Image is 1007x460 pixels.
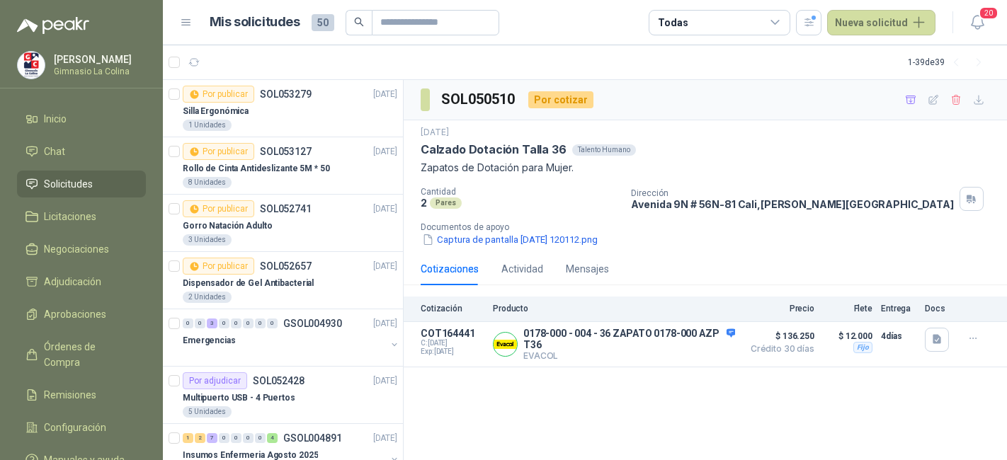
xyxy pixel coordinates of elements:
p: Entrega [881,304,916,314]
div: 5 Unidades [183,406,232,418]
a: Inicio [17,105,146,132]
img: Company Logo [18,52,45,79]
span: Aprobaciones [44,306,106,322]
button: Captura de pantalla [DATE] 120112.png [421,232,599,247]
a: Por adjudicarSOL052428[DATE] Multipuerto USB - 4 Puertos5 Unidades [163,367,403,424]
p: SOL053279 [260,89,312,99]
p: Dirección [631,188,953,198]
div: Talento Humano [572,144,636,156]
span: 20 [979,6,999,20]
p: [DATE] [373,432,397,445]
button: Nueva solicitud [827,10,935,35]
h3: SOL050510 [441,88,517,110]
div: 0 [243,433,254,443]
p: Cotización [421,304,484,314]
p: Calzado Dotación Talla 36 [421,142,567,157]
p: GSOL004891 [283,433,342,443]
div: Pares [430,197,462,209]
a: Aprobaciones [17,301,146,328]
p: [PERSON_NAME] [54,54,142,64]
span: Crédito 30 días [744,345,814,353]
div: 1 [183,433,193,443]
p: 2 [421,197,427,209]
p: SOL053127 [260,146,312,156]
a: Chat [17,138,146,165]
a: Adjudicación [17,268,146,295]
span: 50 [312,14,334,31]
a: Solicitudes [17,171,146,197]
div: Actividad [501,261,543,277]
p: Dispensador de Gel Antibacterial [183,277,314,290]
div: 2 Unidades [183,292,232,303]
div: Por publicar [183,258,254,275]
a: Por publicarSOL052741[DATE] Gorro Natación Adulto3 Unidades [163,195,403,252]
div: 2 [195,433,205,443]
h1: Mis solicitudes [210,12,300,33]
span: search [354,17,364,27]
a: Licitaciones [17,203,146,230]
p: Docs [925,304,953,314]
div: 0 [255,318,266,328]
p: [DATE] [421,126,449,139]
button: 20 [965,10,990,35]
div: 3 [207,318,217,328]
div: 0 [267,318,278,328]
p: SOL052428 [253,376,305,386]
span: Órdenes de Compra [44,339,132,370]
a: Órdenes de Compra [17,333,146,376]
span: Configuración [44,420,106,435]
p: [DATE] [373,145,397,159]
p: COT164441 [421,328,484,339]
p: SOL052741 [260,204,312,214]
div: 1 Unidades [183,120,232,131]
a: Por publicarSOL053279[DATE] Silla Ergonómica1 Unidades [163,80,403,137]
p: Zapatos de Dotación para Mujer. [421,160,990,176]
span: Licitaciones [44,209,96,224]
span: Solicitudes [44,176,93,192]
div: 0 [195,318,205,328]
div: Todas [658,15,688,30]
span: Negociaciones [44,241,109,257]
p: [DATE] [373,317,397,330]
span: C: [DATE] [421,339,484,347]
p: Rollo de Cinta Antideslizante 5M * 50 [183,162,330,176]
p: [DATE] [373,374,397,388]
p: [DATE] [373,260,397,273]
div: 0 [231,318,241,328]
p: Gorro Natación Adulto [183,219,272,233]
span: Remisiones [44,387,96,403]
div: 0 [243,318,254,328]
p: Avenida 9N # 56N-81 Cali , [PERSON_NAME][GEOGRAPHIC_DATA] [631,198,953,210]
img: Company Logo [494,333,517,356]
div: 7 [207,433,217,443]
span: Chat [44,144,65,159]
a: Por publicarSOL053127[DATE] Rollo de Cinta Antideslizante 5M * 508 Unidades [163,137,403,195]
p: [DATE] [373,202,397,216]
div: Por adjudicar [183,372,247,389]
p: Precio [744,304,814,314]
a: Configuración [17,414,146,441]
p: Flete [823,304,872,314]
p: [DATE] [373,88,397,101]
div: 4 [267,433,278,443]
div: Cotizaciones [421,261,479,277]
p: Emergencias [183,334,236,347]
p: $ 12.000 [823,328,872,345]
p: EVACOL [523,350,735,361]
p: Multipuerto USB - 4 Puertos [183,391,295,405]
span: Inicio [44,111,67,127]
p: 4 días [881,328,916,345]
a: Negociaciones [17,236,146,263]
p: SOL052657 [260,261,312,271]
div: 1 - 39 de 39 [908,51,990,74]
p: Documentos de apoyo [421,222,1001,232]
div: 3 Unidades [183,234,232,246]
p: GSOL004930 [283,318,342,328]
div: 0 [219,318,229,328]
p: Silla Ergonómica [183,105,249,118]
div: Mensajes [566,261,609,277]
div: 0 [255,433,266,443]
div: Por cotizar [528,91,593,108]
div: 0 [231,433,241,443]
span: $ 136.250 [744,328,814,345]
